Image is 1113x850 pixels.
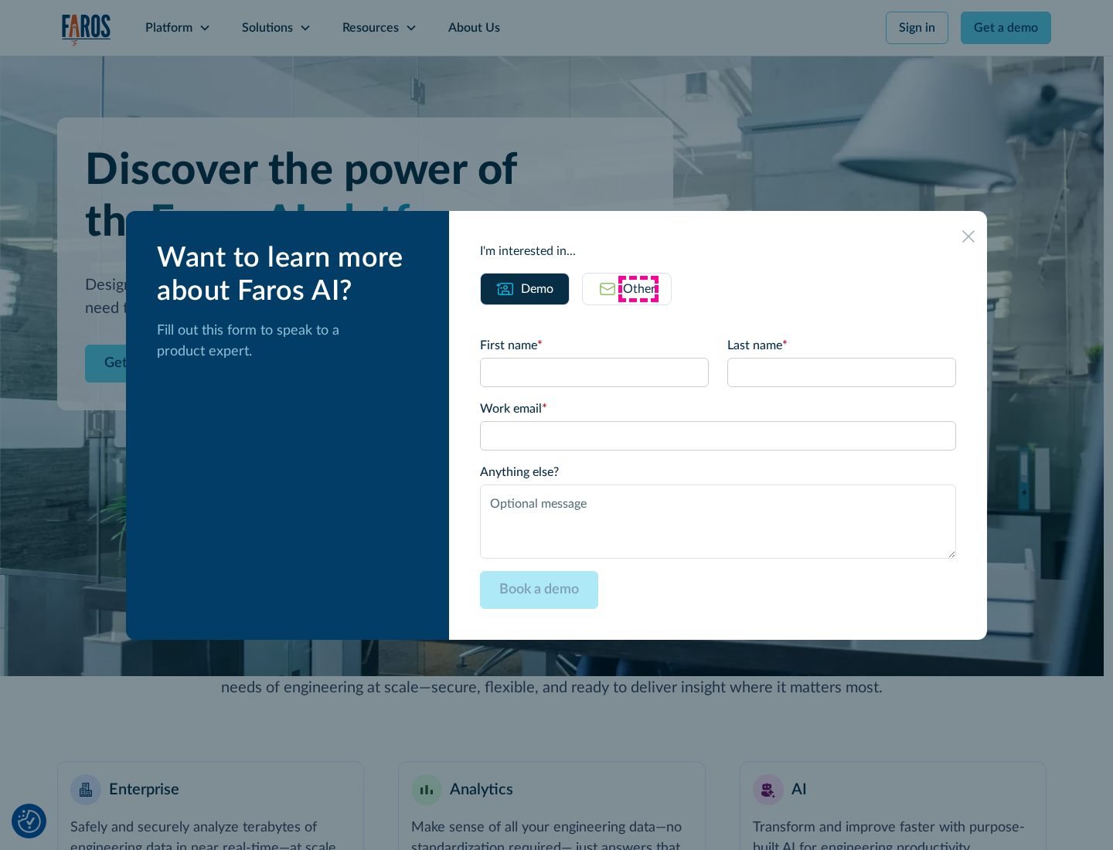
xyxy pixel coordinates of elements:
[480,242,956,260] div: I'm interested in...
[480,463,956,481] label: Anything else?
[623,280,655,298] div: Other
[480,336,956,609] form: Email Form
[480,399,956,418] label: Work email
[480,571,598,609] input: Book a demo
[157,321,424,362] p: Fill out this form to speak to a product expert.
[157,242,424,308] div: Want to learn more about Faros AI?
[521,280,553,298] div: Demo
[727,336,956,355] label: Last name
[480,336,709,355] label: First name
